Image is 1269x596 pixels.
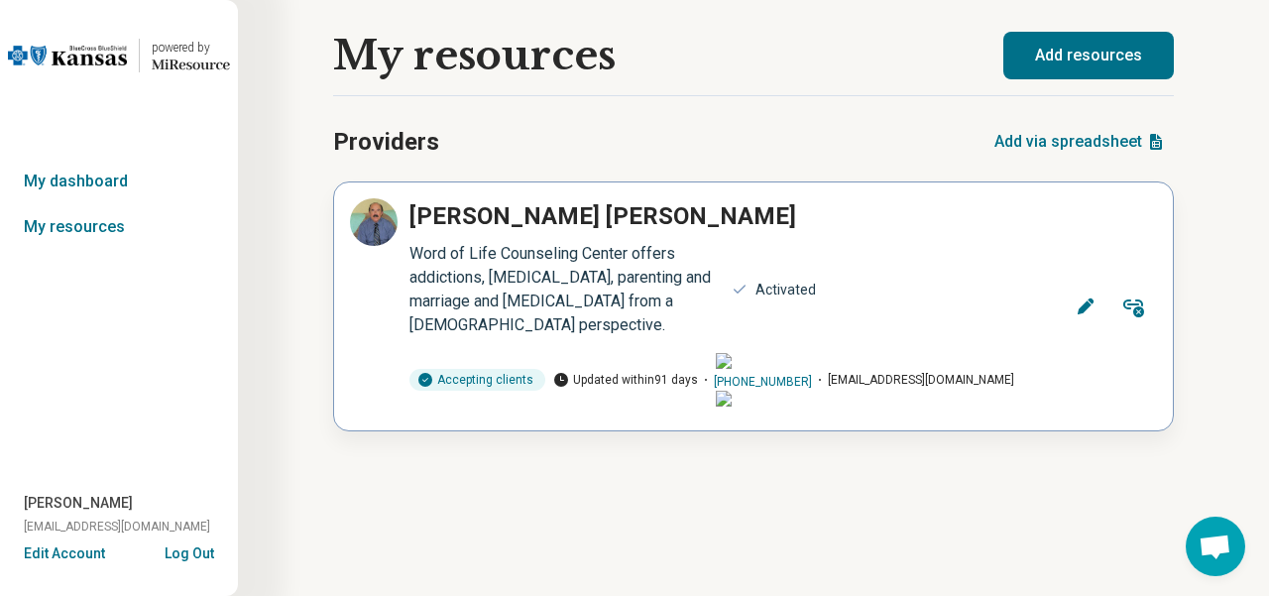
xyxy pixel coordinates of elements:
div: Accepting clients [409,369,545,391]
div: Activated [755,280,816,300]
img: US [716,391,744,407]
p: [PERSON_NAME] [PERSON_NAME] [409,198,796,234]
button: Log Out [165,543,214,559]
button: Add resources [1003,32,1174,79]
span: [EMAIL_ADDRESS][DOMAIN_NAME] [812,371,1014,389]
div: Word of Life Counseling Center offers addictions, [MEDICAL_DATA], parenting and marriage and [MED... [409,242,720,337]
img: Blue Cross Blue Shield Kansas [8,32,127,79]
span: Updated within 91 days [553,371,698,389]
span: [PERSON_NAME] [24,493,133,514]
span: [EMAIL_ADDRESS][DOMAIN_NAME] [24,518,210,536]
a: Blue Cross Blue Shield Kansaspowered by [8,32,230,79]
button: Add via spreadsheet [986,118,1174,166]
img: Zoiper Click2Dial [716,353,736,373]
a: [PHONE_NUMBER] [714,375,812,389]
div: Open chat [1186,517,1245,576]
div: powered by [152,39,230,57]
h1: My resources [333,33,616,78]
h2: Providers [333,124,439,160]
button: Edit Account [24,543,105,564]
